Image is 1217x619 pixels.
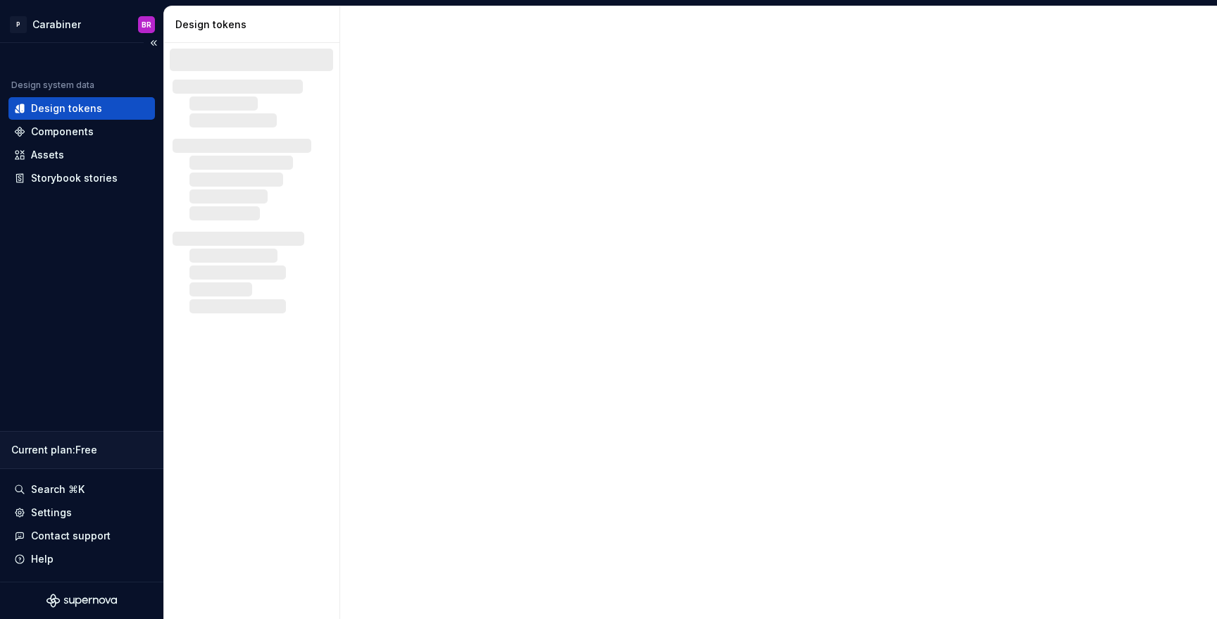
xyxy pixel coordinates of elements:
button: PCarabinerBR [3,9,161,39]
div: Settings [31,506,72,520]
a: Assets [8,144,155,166]
a: Storybook stories [8,167,155,189]
div: Help [31,552,54,566]
a: Settings [8,501,155,524]
div: Current plan : Free [11,443,152,457]
button: Contact support [8,525,155,547]
button: Search ⌘K [8,478,155,501]
div: Design tokens [175,18,334,32]
div: Assets [31,148,64,162]
svg: Supernova Logo [46,594,117,608]
div: Design tokens [31,101,102,115]
div: BR [142,19,151,30]
div: Design system data [11,80,94,91]
div: P [10,16,27,33]
button: Collapse sidebar [144,33,163,53]
a: Components [8,120,155,143]
div: Carabiner [32,18,81,32]
button: Help [8,548,155,570]
div: Search ⌘K [31,482,85,496]
a: Design tokens [8,97,155,120]
div: Components [31,125,94,139]
div: Storybook stories [31,171,118,185]
div: Contact support [31,529,111,543]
